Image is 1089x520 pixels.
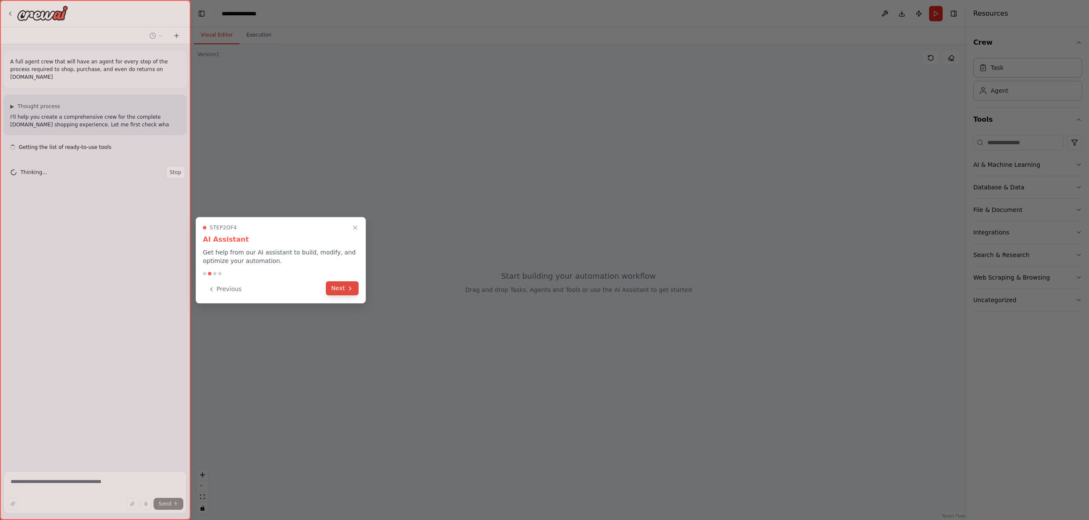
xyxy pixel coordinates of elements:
h3: AI Assistant [203,234,359,245]
button: Close walkthrough [350,223,360,233]
span: Step 2 of 4 [210,224,237,231]
button: Next [326,281,359,295]
p: Get help from our AI assistant to build, modify, and optimize your automation. [203,248,359,265]
button: Hide left sidebar [196,8,208,20]
button: Previous [203,282,247,296]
